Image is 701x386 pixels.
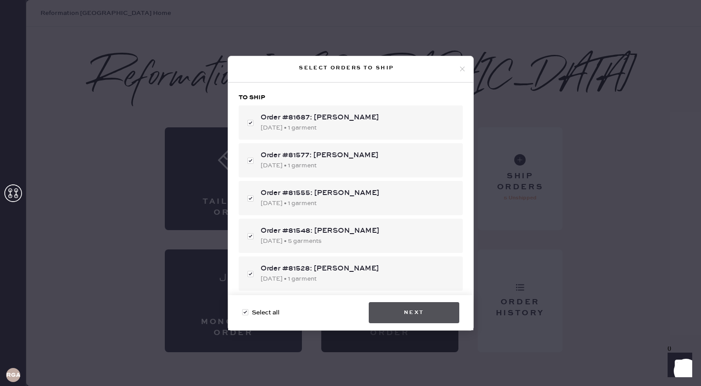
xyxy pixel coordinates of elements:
[261,274,456,284] div: [DATE] • 1 garment
[235,63,458,73] div: Select orders to ship
[252,308,280,317] span: Select all
[261,198,456,208] div: [DATE] • 1 garment
[369,302,459,323] button: Next
[261,150,456,161] div: Order #81577: [PERSON_NAME]
[261,263,456,274] div: Order #81528: [PERSON_NAME]
[261,188,456,198] div: Order #81555: [PERSON_NAME]
[261,161,456,170] div: [DATE] • 1 garment
[659,346,697,384] iframe: Front Chat
[261,236,456,246] div: [DATE] • 5 garments
[261,123,456,133] div: [DATE] • 1 garment
[261,112,456,123] div: Order #81687: [PERSON_NAME]
[261,226,456,236] div: Order #81548: [PERSON_NAME]
[239,93,463,102] h3: To ship
[6,372,20,378] h3: RGA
